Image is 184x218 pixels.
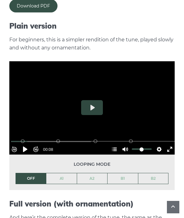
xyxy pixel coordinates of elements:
[9,199,175,208] h2: Full version (with ornamentation)
[77,173,107,184] a: A2
[16,160,168,168] span: Looping mode
[9,21,175,30] h2: Plain version
[9,36,175,52] p: For beginners, this is a simpler rendition of the tune, played slowly and without any ornamentation.
[108,173,138,184] a: B1
[46,173,76,184] a: A1
[138,173,168,184] a: B2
